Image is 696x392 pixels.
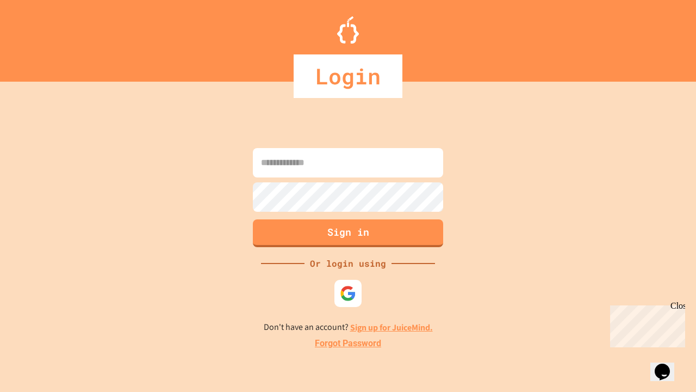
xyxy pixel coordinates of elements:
img: google-icon.svg [340,285,356,302]
iframe: chat widget [650,348,685,381]
a: Sign up for JuiceMind. [350,322,433,333]
button: Sign in [253,219,443,247]
iframe: chat widget [606,301,685,347]
div: Login [294,54,402,98]
div: Chat with us now!Close [4,4,75,69]
p: Don't have an account? [264,321,433,334]
a: Forgot Password [315,337,381,350]
div: Or login using [304,257,391,270]
img: Logo.svg [337,16,359,44]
